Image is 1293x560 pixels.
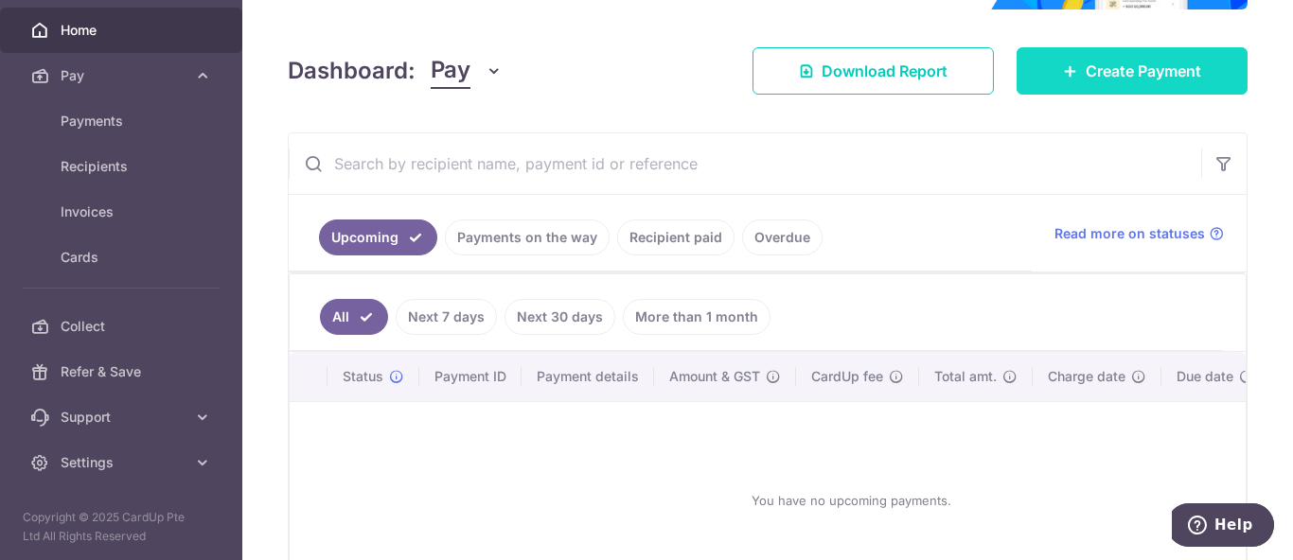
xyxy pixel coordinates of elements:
[61,317,186,336] span: Collect
[61,112,186,131] span: Payments
[43,13,81,30] span: Help
[1054,224,1205,243] span: Read more on statuses
[61,21,186,40] span: Home
[61,157,186,176] span: Recipients
[617,219,735,255] a: Recipient paid
[431,53,470,89] span: Pay
[522,352,654,401] th: Payment details
[319,219,437,255] a: Upcoming
[1017,47,1248,95] a: Create Payment
[61,362,186,381] span: Refer & Save
[61,248,186,267] span: Cards
[623,299,770,335] a: More than 1 month
[505,299,615,335] a: Next 30 days
[753,47,994,95] a: Download Report
[934,367,997,386] span: Total amt.
[343,367,383,386] span: Status
[320,299,388,335] a: All
[288,54,416,88] h4: Dashboard:
[1054,224,1224,243] a: Read more on statuses
[822,60,948,82] span: Download Report
[396,299,497,335] a: Next 7 days
[289,133,1201,194] input: Search by recipient name, payment id or reference
[445,219,610,255] a: Payments on the way
[1086,60,1201,82] span: Create Payment
[1177,367,1233,386] span: Due date
[61,66,186,85] span: Pay
[419,352,522,401] th: Payment ID
[811,367,883,386] span: CardUp fee
[1172,503,1274,551] iframe: Opens a widget where you can find more information
[431,53,504,89] button: Pay
[61,453,186,472] span: Settings
[61,408,186,427] span: Support
[61,202,186,221] span: Invoices
[669,367,760,386] span: Amount & GST
[1048,367,1125,386] span: Charge date
[742,219,823,255] a: Overdue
